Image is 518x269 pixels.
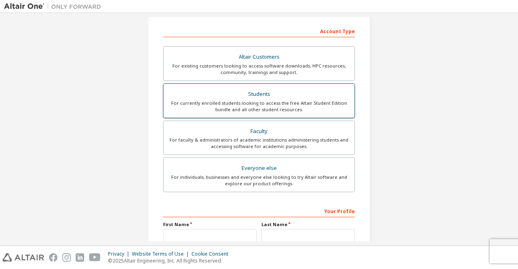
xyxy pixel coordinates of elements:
[191,251,233,257] div: Cookie Consent
[108,251,132,257] div: Privacy
[168,89,350,100] div: Students
[108,257,233,264] p: © 2025 Altair Engineering, Inc. All Rights Reserved.
[163,204,355,217] div: Your Profile
[2,253,44,262] img: altair_logo.svg
[49,253,57,262] img: facebook.svg
[168,100,350,113] div: For currently enrolled students looking to access the free Altair Student Edition bundle and all ...
[132,251,191,257] div: Website Terms of Use
[261,221,355,228] label: Last Name
[168,174,350,187] div: For individuals, businesses and everyone else looking to try Altair software and explore our prod...
[89,253,101,262] img: youtube.svg
[168,163,350,174] div: Everyone else
[168,51,350,63] div: Altair Customers
[168,137,350,150] div: For faculty & administrators of academic institutions administering students and accessing softwa...
[168,126,350,137] div: Faculty
[163,24,355,37] div: Account Type
[4,2,105,11] img: Altair One
[62,253,71,262] img: instagram.svg
[163,221,257,228] label: First Name
[76,253,84,262] img: linkedin.svg
[168,63,350,76] div: For existing customers looking to access software downloads, HPC resources, community, trainings ...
